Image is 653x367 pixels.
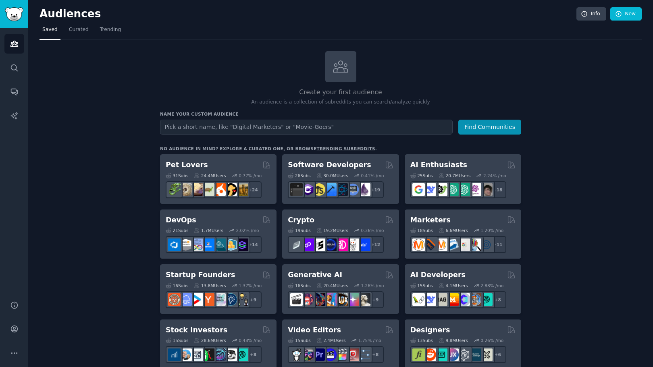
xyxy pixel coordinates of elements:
div: 1.20 % /mo [480,228,503,233]
div: 28.6M Users [194,338,226,343]
input: Pick a short name, like "Digital Marketers" or "Movie-Goers" [160,120,453,135]
img: Forex [191,348,203,361]
div: 16 Sub s [288,283,310,288]
a: Saved [40,23,60,40]
img: aivideo [290,293,303,306]
a: Info [576,7,606,21]
a: Curated [66,23,92,40]
img: UXDesign [446,348,459,361]
img: StocksAndTrading [213,348,226,361]
div: 0.48 % /mo [239,338,262,343]
img: DevOpsLinks [202,238,214,251]
div: 0.77 % /mo [239,173,262,178]
img: CryptoNews [347,238,359,251]
div: 21 Sub s [166,228,188,233]
div: 13 Sub s [410,338,433,343]
div: 1.26 % /mo [361,283,384,288]
div: 19.2M Users [316,228,348,233]
img: defi_ [358,238,370,251]
img: OpenAIDev [469,183,481,196]
img: growmybusiness [236,293,248,306]
h2: Software Developers [288,160,371,170]
img: dalle2 [302,293,314,306]
img: MistralAI [446,293,459,306]
img: ycombinator [202,293,214,306]
img: GummySearch logo [5,7,23,21]
img: aws_cdk [225,238,237,251]
div: 15 Sub s [410,283,433,288]
img: learndesign [469,348,481,361]
div: 1.7M Users [194,228,223,233]
span: Curated [69,26,89,33]
img: dividends [168,348,181,361]
img: 0xPolygon [302,238,314,251]
div: 0.36 % /mo [361,228,384,233]
div: 9.8M Users [439,338,468,343]
img: GoogleGeminiAI [412,183,425,196]
img: AIDevelopersSociety [480,293,493,306]
div: + 8 [245,346,262,363]
img: FluxAI [335,293,348,306]
button: Find Communities [458,120,521,135]
h2: DevOps [166,215,196,225]
img: finalcutpro [335,348,348,361]
div: + 9 [367,291,384,308]
div: 16 Sub s [166,283,188,288]
img: herpetology [168,183,181,196]
h2: Crypto [288,215,314,225]
img: PetAdvice [225,183,237,196]
div: 15 Sub s [288,338,310,343]
img: ethfinance [290,238,303,251]
img: web3 [324,238,337,251]
div: 25 Sub s [410,173,433,178]
span: Trending [100,26,121,33]
div: + 12 [367,236,384,253]
h2: Designers [410,325,450,335]
img: Entrepreneurship [225,293,237,306]
div: 19 Sub s [288,228,310,233]
img: MarketingResearch [469,238,481,251]
div: 4.1M Users [439,283,468,288]
img: OpenSourceAI [458,293,470,306]
div: 2.02 % /mo [236,228,259,233]
div: + 8 [489,291,506,308]
img: elixir [358,183,370,196]
img: SaaS [179,293,192,306]
img: Docker_DevOps [191,238,203,251]
img: gopro [290,348,303,361]
h2: AI Developers [410,270,466,280]
a: New [610,7,642,21]
div: + 9 [245,291,262,308]
div: 20.4M Users [316,283,348,288]
img: AWS_Certified_Experts [179,238,192,251]
p: An audience is a collection of subreddits you can search/analyze quickly [160,99,521,106]
a: Trending [97,23,124,40]
img: premiere [313,348,325,361]
img: googleads [458,238,470,251]
img: bigseo [424,238,436,251]
div: 30.0M Users [316,173,348,178]
h2: Startup Founders [166,270,235,280]
img: VideoEditors [324,348,337,361]
img: learnjavascript [313,183,325,196]
img: DreamBooth [358,293,370,306]
div: 6.6M Users [439,228,468,233]
div: 15 Sub s [166,338,188,343]
img: logodesign [424,348,436,361]
div: + 8 [367,346,384,363]
img: Trading [202,348,214,361]
img: llmops [469,293,481,306]
img: ValueInvesting [179,348,192,361]
img: DeepSeek [424,293,436,306]
img: AskMarketing [435,238,447,251]
h2: Marketers [410,215,451,225]
img: software [290,183,303,196]
div: 31 Sub s [166,173,188,178]
img: EntrepreneurRideAlong [168,293,181,306]
img: leopardgeckos [191,183,203,196]
img: AskComputerScience [347,183,359,196]
h2: Generative AI [288,270,342,280]
img: UX_Design [480,348,493,361]
div: + 11 [489,236,506,253]
img: reactnative [335,183,348,196]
